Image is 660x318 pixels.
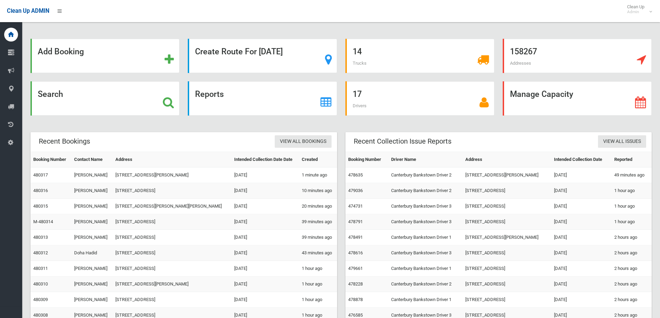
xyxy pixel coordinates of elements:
[33,219,53,224] a: M-480314
[231,199,299,214] td: [DATE]
[388,261,463,276] td: Canterbury Bankstown Driver 1
[611,245,652,261] td: 2 hours ago
[510,61,531,66] span: Addresses
[113,230,231,245] td: [STREET_ADDRESS]
[463,214,551,230] td: [STREET_ADDRESS]
[388,276,463,292] td: Canterbury Bankstown Driver 2
[551,292,611,308] td: [DATE]
[348,219,363,224] a: 478791
[299,276,337,292] td: 1 hour ago
[551,261,611,276] td: [DATE]
[348,188,363,193] a: 479036
[388,214,463,230] td: Canterbury Bankstown Driver 3
[598,135,646,148] a: View All Issues
[231,276,299,292] td: [DATE]
[231,183,299,199] td: [DATE]
[388,230,463,245] td: Canterbury Bankstown Driver 1
[463,152,551,167] th: Address
[353,47,362,56] strong: 14
[551,152,611,167] th: Intended Collection Date
[71,292,113,308] td: [PERSON_NAME]
[231,292,299,308] td: [DATE]
[71,167,113,183] td: [PERSON_NAME]
[188,39,337,73] a: Create Route For [DATE]
[275,135,332,148] a: View All Bookings
[463,261,551,276] td: [STREET_ADDRESS]
[299,199,337,214] td: 20 minutes ago
[348,235,363,240] a: 478491
[551,230,611,245] td: [DATE]
[33,250,48,255] a: 480312
[388,152,463,167] th: Driver Name
[463,199,551,214] td: [STREET_ADDRESS]
[388,183,463,199] td: Canterbury Bankstown Driver 2
[348,266,363,271] a: 479661
[345,39,494,73] a: 14 Trucks
[113,245,231,261] td: [STREET_ADDRESS]
[463,245,551,261] td: [STREET_ADDRESS]
[611,214,652,230] td: 1 hour ago
[113,261,231,276] td: [STREET_ADDRESS]
[299,292,337,308] td: 1 hour ago
[353,103,367,108] span: Drivers
[231,152,299,167] th: Intended Collection Date Date
[113,214,231,230] td: [STREET_ADDRESS]
[71,152,113,167] th: Contact Name
[353,61,367,66] span: Trucks
[463,292,551,308] td: [STREET_ADDRESS]
[611,230,652,245] td: 2 hours ago
[299,214,337,230] td: 39 minutes ago
[113,276,231,292] td: [STREET_ADDRESS][PERSON_NAME]
[30,39,179,73] a: Add Booking
[71,276,113,292] td: [PERSON_NAME]
[463,230,551,245] td: [STREET_ADDRESS][PERSON_NAME]
[299,230,337,245] td: 39 minutes ago
[463,183,551,199] td: [STREET_ADDRESS]
[71,199,113,214] td: [PERSON_NAME]
[551,214,611,230] td: [DATE]
[611,183,652,199] td: 1 hour ago
[503,81,652,116] a: Manage Capacity
[551,167,611,183] td: [DATE]
[30,152,71,167] th: Booking Number
[30,135,98,148] header: Recent Bookings
[611,292,652,308] td: 2 hours ago
[611,199,652,214] td: 1 hour ago
[33,172,48,178] a: 480317
[195,47,283,56] strong: Create Route For [DATE]
[551,245,611,261] td: [DATE]
[113,183,231,199] td: [STREET_ADDRESS]
[299,167,337,183] td: 1 minute ago
[71,230,113,245] td: [PERSON_NAME]
[388,167,463,183] td: Canterbury Bankstown Driver 2
[388,292,463,308] td: Canterbury Bankstown Driver 1
[113,199,231,214] td: [STREET_ADDRESS][PERSON_NAME][PERSON_NAME]
[113,152,231,167] th: Address
[551,276,611,292] td: [DATE]
[348,250,363,255] a: 478616
[348,281,363,287] a: 478228
[71,261,113,276] td: [PERSON_NAME]
[611,167,652,183] td: 49 minutes ago
[71,214,113,230] td: [PERSON_NAME]
[71,183,113,199] td: [PERSON_NAME]
[33,281,48,287] a: 480310
[551,183,611,199] td: [DATE]
[113,292,231,308] td: [STREET_ADDRESS]
[33,235,48,240] a: 480313
[33,188,48,193] a: 480316
[353,89,362,99] strong: 17
[503,39,652,73] a: 158267 Addresses
[231,214,299,230] td: [DATE]
[231,167,299,183] td: [DATE]
[611,261,652,276] td: 2 hours ago
[7,8,49,14] span: Clean Up ADMIN
[388,245,463,261] td: Canterbury Bankstown Driver 3
[38,89,63,99] strong: Search
[113,167,231,183] td: [STREET_ADDRESS][PERSON_NAME]
[231,261,299,276] td: [DATE]
[510,47,537,56] strong: 158267
[38,47,84,56] strong: Add Booking
[611,152,652,167] th: Reported
[348,203,363,209] a: 474731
